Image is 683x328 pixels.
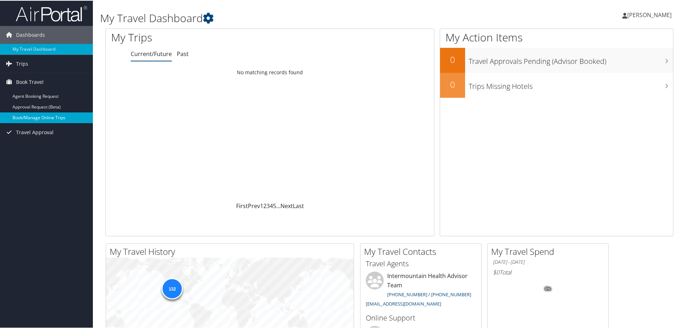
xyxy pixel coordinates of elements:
[364,245,481,257] h2: My Travel Contacts
[493,258,603,265] h6: [DATE] - [DATE]
[440,53,465,65] h2: 0
[440,78,465,90] h2: 0
[440,29,673,44] h1: My Action Items
[469,52,673,66] h3: Travel Approvals Pending (Advisor Booked)
[100,10,486,25] h1: My Travel Dashboard
[131,49,172,57] a: Current/Future
[440,47,673,72] a: 0Travel Approvals Pending (Advisor Booked)
[110,245,354,257] h2: My Travel History
[545,286,551,291] tspan: 0%
[627,10,672,18] span: [PERSON_NAME]
[366,300,441,306] a: [EMAIL_ADDRESS][DOMAIN_NAME]
[260,201,263,209] a: 1
[469,77,673,91] h3: Trips Missing Hotels
[16,25,45,43] span: Dashboards
[362,271,479,309] li: Intermountain Health Advisor Team
[387,291,471,297] a: [PHONE_NUMBER] / [PHONE_NUMBER]
[273,201,276,209] a: 5
[236,201,248,209] a: First
[177,49,189,57] a: Past
[366,312,476,322] h3: Online Support
[270,201,273,209] a: 4
[16,54,28,72] span: Trips
[622,4,679,25] a: [PERSON_NAME]
[106,65,434,78] td: No matching records found
[266,201,270,209] a: 3
[491,245,608,257] h2: My Travel Spend
[280,201,293,209] a: Next
[16,5,87,21] img: airportal-logo.png
[493,268,603,276] h6: Total
[440,72,673,97] a: 0Trips Missing Hotels
[111,29,292,44] h1: My Trips
[493,268,499,276] span: $0
[248,201,260,209] a: Prev
[263,201,266,209] a: 2
[276,201,280,209] span: …
[16,123,54,141] span: Travel Approval
[16,72,44,90] span: Book Travel
[161,277,183,299] div: 132
[293,201,304,209] a: Last
[366,258,476,268] h3: Travel Agents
